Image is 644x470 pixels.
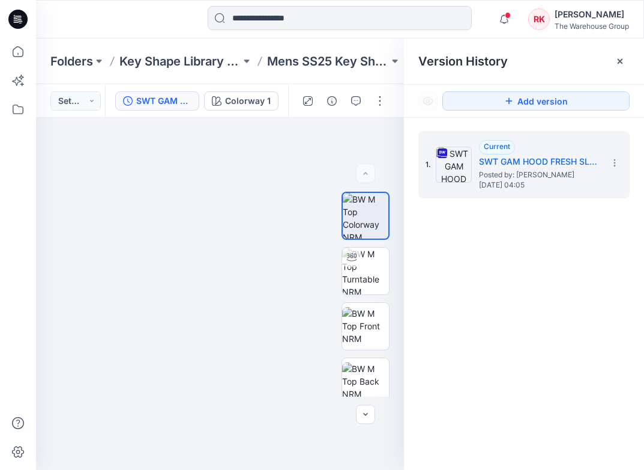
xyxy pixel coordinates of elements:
[204,91,278,111] button: Colorway 1
[342,362,389,400] img: BW M Top Back NRM
[119,53,241,70] a: Key Shape Library - Mens
[615,56,625,66] button: Close
[50,53,93,70] a: Folders
[528,8,550,30] div: RK
[426,159,431,170] span: 1.
[436,147,472,183] img: SWT GAM HOOD FRESH SLOUCHY-MSWE2305-000716
[479,181,599,189] span: [DATE] 04:05
[484,142,510,151] span: Current
[555,7,629,22] div: [PERSON_NAME]
[342,307,389,345] img: BW M Top Front NRM
[479,169,599,181] span: Posted by: Rajdeep Kaur
[115,91,199,111] button: SWT GAM HOOD FRESH SLOUCHY-MSWE2305-000716
[225,94,271,108] div: Colorway 1
[479,154,599,169] h5: SWT GAM HOOD FRESH SLOUCHY-MSWE2305-000716
[418,54,508,69] span: Version History
[267,53,388,70] a: Mens SS25 Key Shape
[342,248,389,295] img: BW M Top Turntable NRM
[555,22,629,31] div: The Warehouse Group
[343,193,388,239] img: BW M Top Colorway NRM
[322,91,342,111] button: Details
[136,94,191,108] div: SWT GAM HOOD FRESH SLOUCHY-MSWE2305-000716
[418,91,438,111] button: Show Hidden Versions
[442,91,630,111] button: Add version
